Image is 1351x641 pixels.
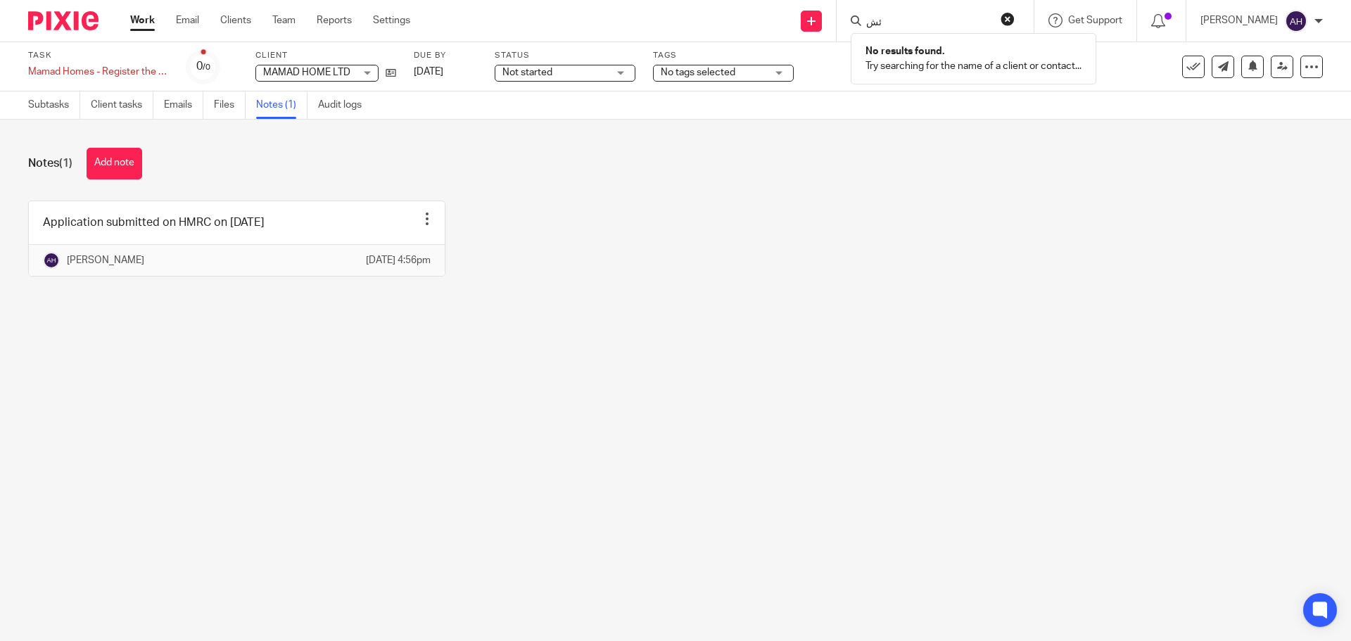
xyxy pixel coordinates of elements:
[317,13,352,27] a: Reports
[176,13,199,27] a: Email
[130,13,155,27] a: Work
[495,50,635,61] label: Status
[256,91,307,119] a: Notes (1)
[318,91,372,119] a: Audit logs
[1285,10,1307,32] img: svg%3E
[214,91,246,119] a: Files
[366,253,431,267] p: [DATE] 4:56pm
[272,13,296,27] a: Team
[1068,15,1122,25] span: Get Support
[220,13,251,27] a: Clients
[255,50,396,61] label: Client
[28,50,169,61] label: Task
[414,67,443,77] span: [DATE]
[661,68,735,77] span: No tags selected
[203,63,210,71] small: /0
[196,58,210,75] div: 0
[59,158,72,169] span: (1)
[653,50,794,61] label: Tags
[28,91,80,119] a: Subtasks
[87,148,142,179] button: Add note
[373,13,410,27] a: Settings
[28,156,72,171] h1: Notes
[91,91,153,119] a: Client tasks
[865,17,991,30] input: Search
[1001,12,1015,26] button: Clear
[43,252,60,269] img: svg%3E
[28,11,99,30] img: Pixie
[414,50,477,61] label: Due by
[28,65,169,79] div: Mamad Homes - Register the client for VAT from 01/08/2025
[263,68,350,77] span: MAMAD HOME LTD
[67,253,144,267] p: [PERSON_NAME]
[502,68,552,77] span: Not started
[1200,13,1278,27] p: [PERSON_NAME]
[28,65,169,79] div: Mamad Homes - Register the client for VAT from [DATE]
[164,91,203,119] a: Emails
